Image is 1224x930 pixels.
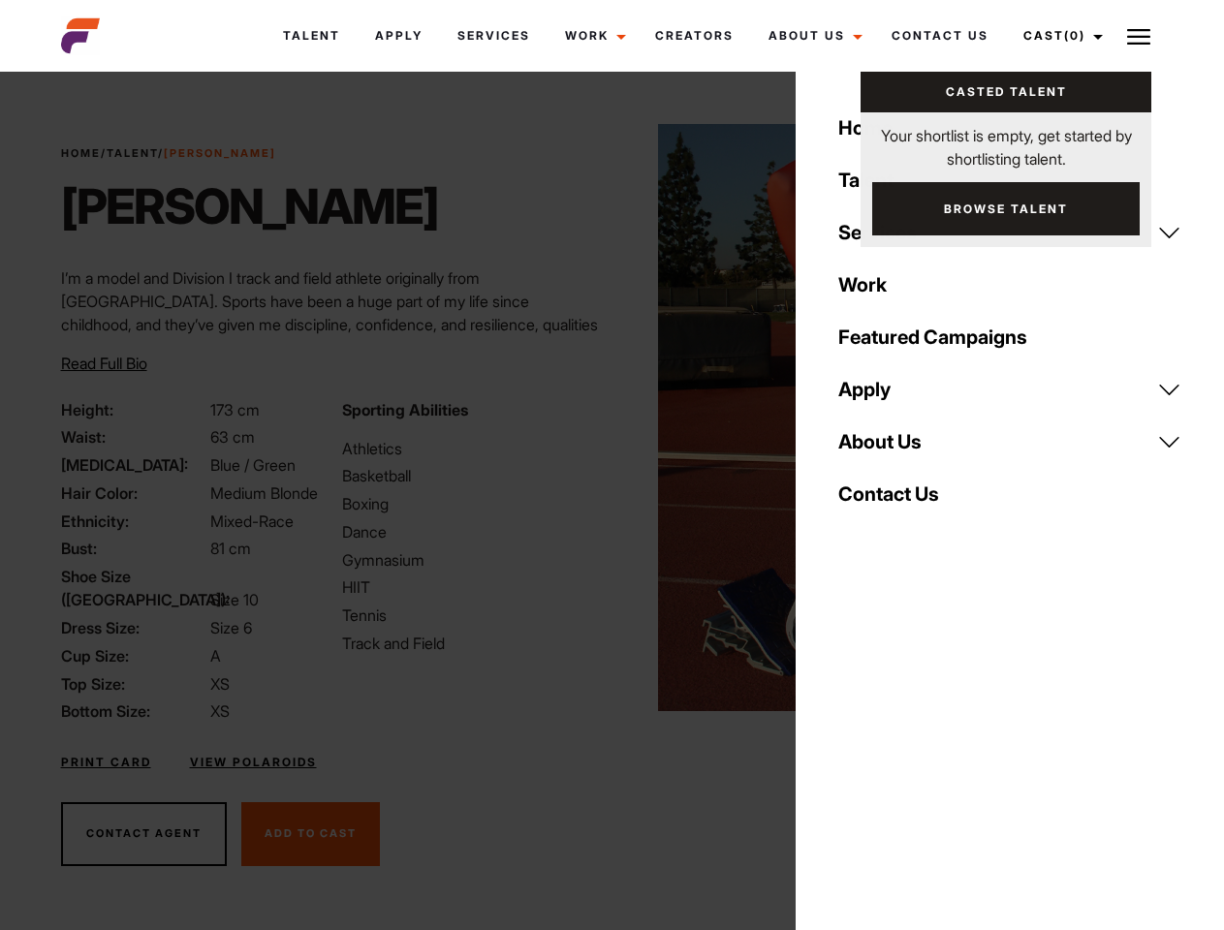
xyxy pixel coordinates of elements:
span: Hair Color: [61,481,206,505]
a: Talent [266,10,358,62]
p: Your shortlist is empty, get started by shortlisting talent. [861,112,1151,170]
strong: [PERSON_NAME] [164,146,276,160]
a: Apply [827,363,1193,416]
li: Tennis [342,604,600,627]
a: Contact Us [827,468,1193,520]
a: Casted Talent [861,72,1151,112]
span: Shoe Size ([GEOGRAPHIC_DATA]): [61,565,206,611]
span: (0) [1064,28,1085,43]
span: [MEDICAL_DATA]: [61,453,206,477]
img: cropped-aefm-brand-fav-22-square.png [61,16,100,55]
a: Work [548,10,638,62]
span: A [210,646,221,666]
p: I’m a model and Division I track and field athlete originally from [GEOGRAPHIC_DATA]. Sports have... [61,266,601,359]
li: Basketball [342,464,600,487]
li: Athletics [342,437,600,460]
a: Talent [827,154,1193,206]
span: Ethnicity: [61,510,206,533]
a: Services [827,206,1193,259]
button: Read Full Bio [61,352,147,375]
img: Burger icon [1127,25,1150,48]
a: Print Card [61,754,151,771]
li: Dance [342,520,600,543]
a: Home [827,102,1193,154]
a: Featured Campaigns [827,311,1193,363]
span: 63 cm [210,427,255,447]
span: Top Size: [61,672,206,696]
a: Services [440,10,548,62]
li: HIIT [342,575,600,599]
a: About Us [751,10,874,62]
strong: Sporting Abilities [342,400,468,419]
li: Boxing [342,492,600,515]
span: Mixed-Race [210,511,294,531]
span: Cup Size: [61,644,206,667]
span: Medium Blonde [210,483,318,503]
span: Height: [61,398,206,421]
span: Size 6 [210,618,252,637]
span: Add To Cast [265,826,357,840]
a: Talent [107,146,158,160]
a: View Polaroids [190,754,317,771]
a: Browse Talent [872,182,1140,235]
a: Work [827,259,1193,311]
span: 81 cm [210,539,251,558]
span: Dress Size: [61,616,206,639]
span: Size 10 [210,590,259,609]
a: Creators [638,10,751,62]
button: Add To Cast [241,802,380,866]
span: XS [210,674,230,694]
li: Gymnasium [342,548,600,572]
span: Bust: [61,537,206,560]
li: Track and Field [342,632,600,655]
button: Contact Agent [61,802,227,866]
span: Bottom Size: [61,699,206,723]
span: Waist: [61,425,206,449]
span: 173 cm [210,400,260,419]
a: Cast(0) [1006,10,1114,62]
span: / / [61,145,276,162]
span: XS [210,701,230,721]
a: Contact Us [874,10,1006,62]
a: Apply [358,10,440,62]
span: Blue / Green [210,455,296,475]
span: Read Full Bio [61,354,147,373]
a: Home [61,146,101,160]
a: About Us [827,416,1193,468]
h1: [PERSON_NAME] [61,177,438,235]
